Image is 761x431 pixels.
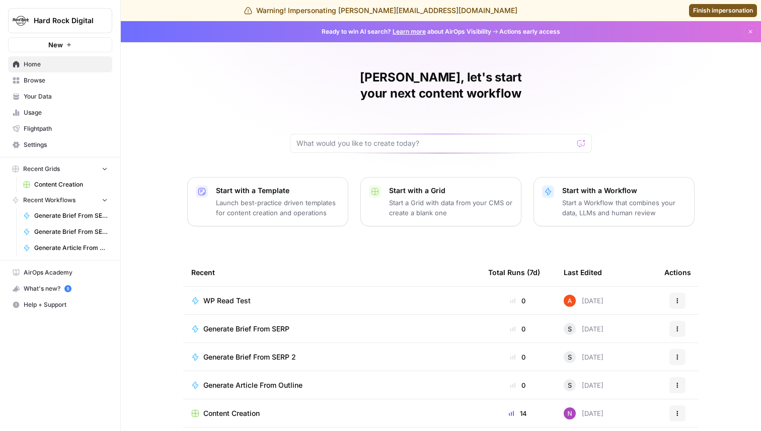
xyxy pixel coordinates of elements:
[564,323,603,335] div: [DATE]
[8,56,112,72] a: Home
[564,379,603,391] div: [DATE]
[499,27,560,36] span: Actions early access
[564,407,576,419] img: i23r1xo0cfkslokfnq6ad0n0tfrv
[19,224,112,240] a: Generate Brief From SERP 2
[488,296,548,306] div: 0
[203,380,302,390] span: Generate Article From Outline
[24,108,108,117] span: Usage
[64,285,71,292] a: 5
[19,177,112,193] a: Content Creation
[203,324,289,334] span: Generate Brief From SERP
[534,177,695,226] button: Start with a WorkflowStart a Workflow that combines your data, LLMs and human review
[216,186,340,196] p: Start with a Template
[296,138,573,148] input: What would you like to create today?
[693,6,753,15] span: Finish impersonation
[689,4,757,17] a: Finish impersonation
[203,296,251,306] span: WP Read Test
[488,408,548,418] div: 14
[34,16,95,26] span: Hard Rock Digital
[568,352,572,362] span: S
[488,352,548,362] div: 0
[23,196,75,205] span: Recent Workflows
[66,286,69,291] text: 5
[8,281,112,297] button: What's new? 5
[562,198,686,218] p: Start a Workflow that combines your data, LLMs and human review
[8,37,112,52] button: New
[8,72,112,89] a: Browse
[8,137,112,153] a: Settings
[562,186,686,196] p: Start with a Workflow
[8,8,112,33] button: Workspace: Hard Rock Digital
[393,28,426,35] a: Learn more
[34,227,108,236] span: Generate Brief From SERP 2
[488,380,548,390] div: 0
[8,105,112,121] a: Usage
[564,295,576,307] img: cje7zb9ux0f2nqyv5qqgv3u0jxek
[12,12,30,30] img: Hard Rock Digital Logo
[564,258,602,286] div: Last Edited
[564,351,603,363] div: [DATE]
[24,124,108,133] span: Flightpath
[8,89,112,105] a: Your Data
[564,407,603,419] div: [DATE]
[34,211,108,220] span: Generate Brief From SERP
[8,161,112,177] button: Recent Grids
[24,300,108,309] span: Help + Support
[187,177,348,226] button: Start with a TemplateLaunch best-practice driven templates for content creation and operations
[34,180,108,189] span: Content Creation
[191,296,472,306] a: WP Read Test
[203,352,296,362] span: Generate Brief From SERP 2
[19,208,112,224] a: Generate Brief From SERP
[389,186,513,196] p: Start with a Grid
[24,140,108,149] span: Settings
[34,243,108,252] span: Generate Article From Outline
[23,164,60,174] span: Recent Grids
[322,27,491,36] span: Ready to win AI search? about AirOps Visibility
[24,92,108,101] span: Your Data
[389,198,513,218] p: Start a Grid with data from your CMS or create a blank one
[290,69,592,102] h1: [PERSON_NAME], let's start your next content workflow
[24,76,108,85] span: Browse
[24,60,108,69] span: Home
[568,324,572,334] span: S
[216,198,340,218] p: Launch best-practice driven templates for content creation and operations
[19,240,112,256] a: Generate Article From Outline
[9,281,112,296] div: What's new?
[360,177,521,226] button: Start with a GridStart a Grid with data from your CMS or create a blank one
[191,408,472,418] a: Content Creation
[564,295,603,307] div: [DATE]
[8,297,112,313] button: Help + Support
[488,258,540,286] div: Total Runs (7d)
[8,193,112,208] button: Recent Workflows
[191,380,472,390] a: Generate Article From Outline
[203,408,260,418] span: Content Creation
[568,380,572,390] span: S
[48,40,63,50] span: New
[8,121,112,137] a: Flightpath
[24,268,108,277] span: AirOps Academy
[191,258,472,286] div: Recent
[191,352,472,362] a: Generate Brief From SERP 2
[8,265,112,281] a: AirOps Academy
[191,324,472,334] a: Generate Brief From SERP
[664,258,691,286] div: Actions
[488,324,548,334] div: 0
[244,6,517,16] div: Warning! Impersonating [PERSON_NAME][EMAIL_ADDRESS][DOMAIN_NAME]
